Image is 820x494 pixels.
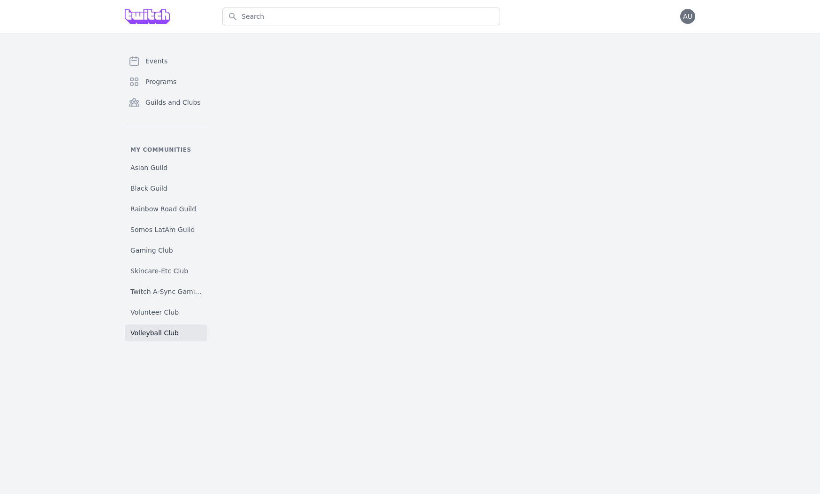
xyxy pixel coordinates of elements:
[125,283,207,300] a: Twitch A-Sync Gaming (TAG) Club
[130,204,196,214] span: Rainbow Road Guild
[125,242,207,259] a: Gaming Club
[125,262,207,279] a: Skincare-Etc Club
[125,159,207,176] a: Asian Guild
[125,221,207,238] a: Somos LatAm Guild
[125,180,207,197] a: Black Guild
[130,266,188,276] span: Skincare-Etc Club
[145,56,167,66] span: Events
[125,52,207,341] nav: Sidebar
[222,8,500,25] input: Search
[125,52,207,70] a: Events
[130,308,179,317] span: Volunteer Club
[130,225,195,234] span: Somos LatAm Guild
[125,304,207,321] a: Volunteer Club
[125,9,170,24] img: Grove
[130,246,173,255] span: Gaming Club
[130,287,202,296] span: Twitch A-Sync Gaming (TAG) Club
[125,146,207,154] p: My communities
[125,201,207,217] a: Rainbow Road Guild
[145,98,201,107] span: Guilds and Clubs
[680,9,695,24] button: AU
[130,163,167,172] span: Asian Guild
[130,328,179,338] span: Volleyball Club
[125,93,207,112] a: Guilds and Clubs
[130,184,167,193] span: Black Guild
[125,324,207,341] a: Volleyball Club
[145,77,176,86] span: Programs
[125,72,207,91] a: Programs
[683,13,692,20] span: AU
